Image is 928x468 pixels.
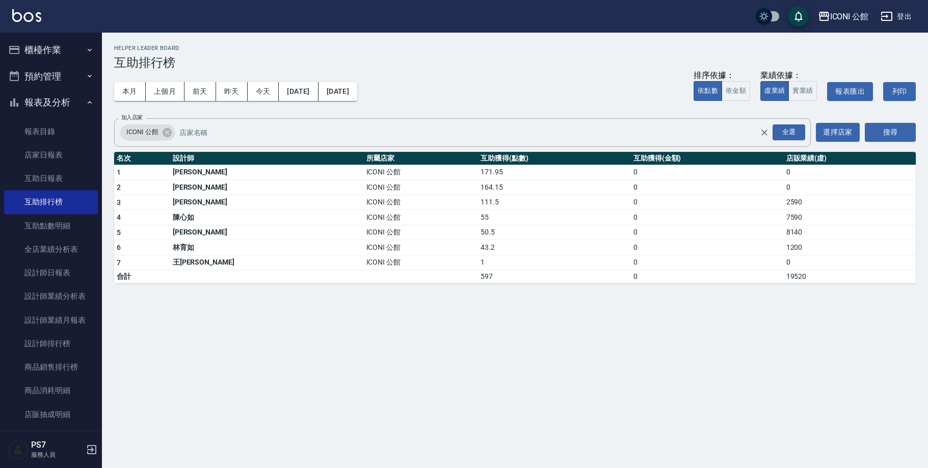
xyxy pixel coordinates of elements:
[121,114,143,121] label: 加入店家
[184,82,216,101] button: 前天
[631,240,784,255] td: 0
[117,228,121,237] span: 5
[120,127,165,137] span: ICONI 公館
[4,63,98,90] button: 預約管理
[784,165,916,180] td: 0
[631,180,784,195] td: 0
[170,225,364,240] td: [PERSON_NAME]
[4,355,98,379] a: 商品銷售排行榜
[757,125,772,140] button: Clear
[117,183,121,191] span: 2
[170,255,364,270] td: 王[PERSON_NAME]
[478,225,631,240] td: 50.5
[364,180,479,195] td: ICONI 公館
[364,152,479,165] th: 所屬店家
[814,6,873,27] button: ICONI 公館
[631,270,784,283] td: 0
[4,261,98,284] a: 設計師日報表
[771,122,807,142] button: Open
[827,82,873,101] button: 報表匯出
[478,240,631,255] td: 43.2
[784,270,916,283] td: 19520
[631,195,784,210] td: 0
[478,210,631,225] td: 55
[478,255,631,270] td: 1
[694,81,722,101] button: 依點數
[364,195,479,210] td: ICONI 公館
[170,180,364,195] td: [PERSON_NAME]
[31,450,83,459] p: 服務人員
[364,240,479,255] td: ICONI 公館
[4,190,98,214] a: 互助排行榜
[865,123,916,142] button: 搜尋
[631,165,784,180] td: 0
[760,81,789,101] button: 虛業績
[117,168,121,176] span: 1
[478,165,631,180] td: 171.95
[114,152,916,284] table: a dense table
[784,180,916,195] td: 0
[319,82,357,101] button: [DATE]
[170,210,364,225] td: 陳心如
[816,123,860,142] button: 選擇店家
[114,152,170,165] th: 名次
[784,240,916,255] td: 1200
[114,270,170,283] td: 合計
[146,82,184,101] button: 上個月
[478,152,631,165] th: 互助獲得(點數)
[170,165,364,180] td: [PERSON_NAME]
[4,89,98,116] button: 報表及分析
[784,195,916,210] td: 2590
[784,152,916,165] th: 店販業績(虛)
[4,308,98,332] a: 設計師業績月報表
[4,403,98,426] a: 店販抽成明細
[177,123,778,141] input: 店家名稱
[117,198,121,206] span: 3
[117,243,121,251] span: 6
[4,167,98,190] a: 互助日報表
[364,210,479,225] td: ICONI 公館
[248,82,279,101] button: 今天
[694,70,750,81] div: 排序依據：
[4,284,98,308] a: 設計師業績分析表
[478,180,631,195] td: 164.15
[4,37,98,63] button: 櫃檯作業
[364,165,479,180] td: ICONI 公館
[279,82,318,101] button: [DATE]
[117,213,121,221] span: 4
[784,225,916,240] td: 8140
[830,10,869,23] div: ICONI 公館
[364,255,479,270] td: ICONI 公館
[170,195,364,210] td: [PERSON_NAME]
[117,258,121,267] span: 7
[773,124,805,140] div: 全選
[364,225,479,240] td: ICONI 公館
[788,6,809,27] button: save
[631,210,784,225] td: 0
[8,439,29,460] img: Person
[4,238,98,261] a: 全店業績分析表
[788,81,817,101] button: 實業績
[784,255,916,270] td: 0
[631,225,784,240] td: 0
[170,240,364,255] td: 林育如
[760,70,817,81] div: 業績依據：
[478,270,631,283] td: 597
[4,426,98,450] a: 顧客入金餘額表
[114,56,916,70] h3: 互助排行榜
[114,82,146,101] button: 本月
[4,379,98,402] a: 商品消耗明細
[114,45,916,51] h2: Helper Leader Board
[216,82,248,101] button: 昨天
[784,210,916,225] td: 7590
[4,214,98,238] a: 互助點數明細
[722,81,750,101] button: 依金額
[120,124,175,141] div: ICONI 公館
[4,143,98,167] a: 店家日報表
[631,152,784,165] th: 互助獲得(金額)
[12,9,41,22] img: Logo
[631,255,784,270] td: 0
[883,82,916,101] button: 列印
[478,195,631,210] td: 111.5
[170,152,364,165] th: 設計師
